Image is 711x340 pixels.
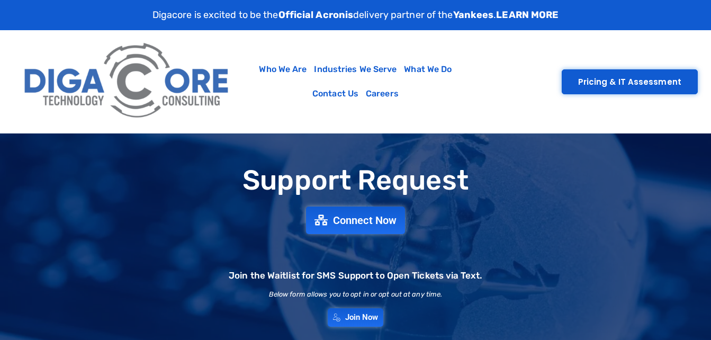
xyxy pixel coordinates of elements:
strong: Yankees [453,9,494,21]
a: Industries We Serve [310,57,400,82]
a: Who We Are [255,57,310,82]
a: Careers [362,82,402,106]
span: Join Now [345,314,379,321]
strong: Official Acronis [278,9,354,21]
a: Contact Us [309,82,362,106]
a: Pricing & IT Assessment [562,69,698,94]
span: Connect Now [333,215,397,226]
span: Pricing & IT Assessment [578,78,681,86]
a: Join Now [328,308,384,327]
h2: Below form allows you to opt in or opt out at any time. [269,291,443,298]
a: Connect Now [306,207,405,234]
img: Digacore Logo [19,35,236,128]
a: What We Do [400,57,455,82]
h1: Support Request [5,165,706,195]
h2: Join the Waitlist for SMS Support to Open Tickets via Text. [229,271,482,280]
p: Digacore is excited to be the delivery partner of the . [152,8,559,22]
nav: Menu [241,57,470,106]
a: LEARN MORE [496,9,559,21]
